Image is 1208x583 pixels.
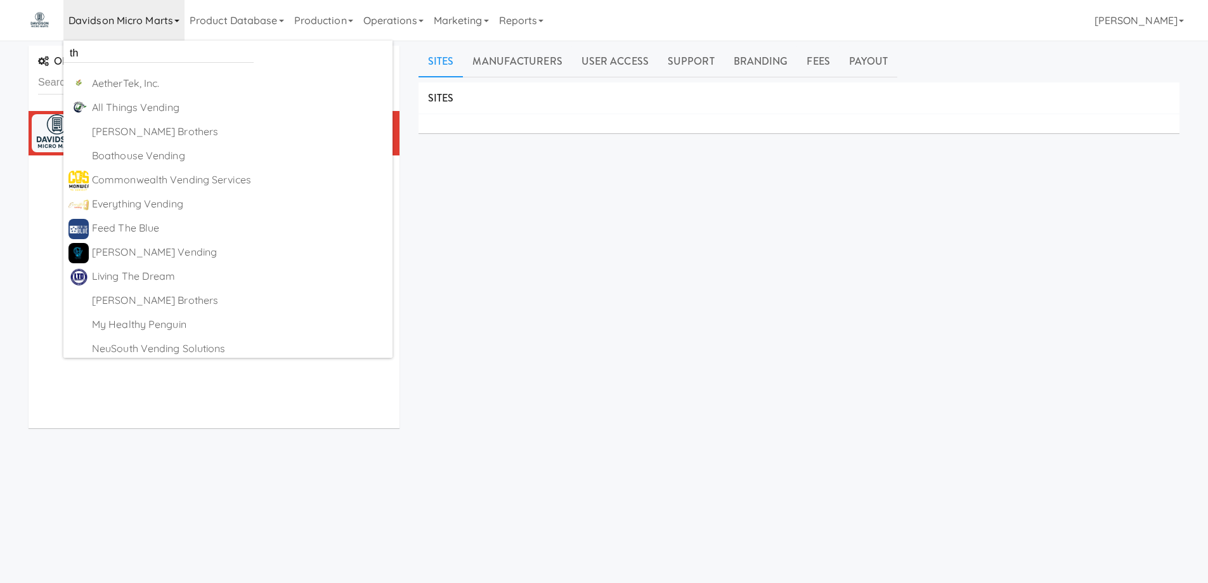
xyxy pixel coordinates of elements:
[92,147,387,166] div: Boathouse Vending
[38,54,114,69] span: OPERATORS
[92,74,387,93] div: AetherTek, Inc.
[29,10,51,32] img: Micromart
[92,267,387,286] div: Living The Dream
[68,219,89,239] img: vxzdnocjobnfjxzntxwu.webp
[572,46,658,77] a: User Access
[68,122,89,143] img: ACwAAAAAAQABAAACADs=
[68,98,89,119] img: czugxhvj1x9ozipnjga3.png
[428,91,454,105] span: SITES
[724,46,798,77] a: Branding
[92,219,387,238] div: Feed The Blue
[38,71,390,95] input: Search Operator
[68,74,89,95] img: wikircranfrz09drhcio.png
[658,46,724,77] a: Support
[463,46,571,77] a: Manufacturers
[68,171,89,191] img: yrbc01fuk5sdir9ohm11.png
[840,46,898,77] a: Payout
[92,243,387,262] div: [PERSON_NAME] Vending
[92,171,387,190] div: Commonwealth Vending Services
[92,195,387,214] div: Everything Vending
[92,291,387,310] div: [PERSON_NAME] Brothers
[68,147,89,167] img: ACwAAAAAAQABAAACADs=
[68,291,89,311] img: ACwAAAAAAQABAAACADs=
[63,44,254,63] input: Search operator
[68,315,89,336] img: ACwAAAAAAQABAAACADs=
[68,339,89,360] img: ACwAAAAAAQABAAACADs=
[797,46,839,77] a: Fees
[68,243,89,263] img: dfjgst9riyartjkstrgz.jpg
[92,315,387,334] div: My Healthy Penguin
[68,267,89,287] img: txnegclqgcb8igexycv4.png
[92,339,387,358] div: NeuSouth Vending Solutions
[92,122,387,141] div: [PERSON_NAME] Brothers
[29,111,399,155] li: Davidson Micro Marts[STREET_ADDRESS][PERSON_NAME]
[419,46,464,77] a: Sites
[92,98,387,117] div: All Things Vending
[68,195,89,215] img: opaxkacpgrm9nbvyodif.jpg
